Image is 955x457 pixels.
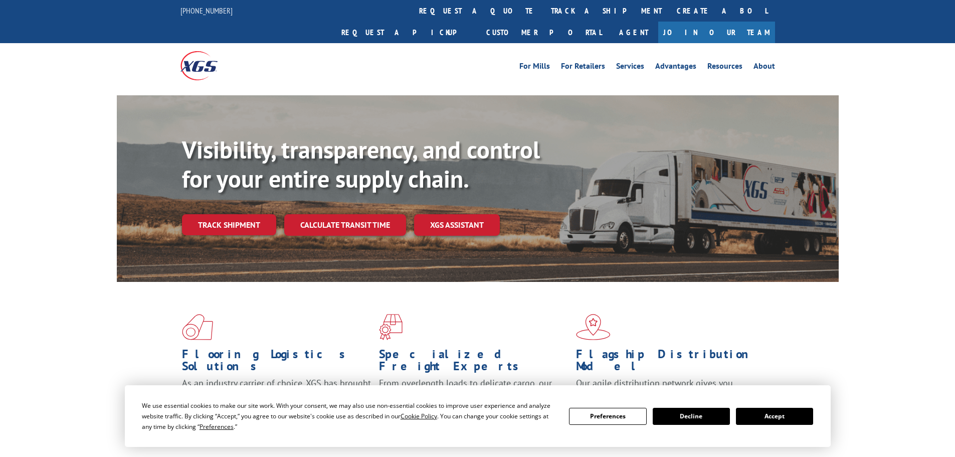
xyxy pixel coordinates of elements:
[284,214,406,236] a: Calculate transit time
[401,412,437,420] span: Cookie Policy
[142,400,557,432] div: We use essential cookies to make our site work. With your consent, we may also use non-essential ...
[180,6,233,16] a: [PHONE_NUMBER]
[182,214,276,235] a: Track shipment
[182,134,540,194] b: Visibility, transparency, and control for your entire supply chain.
[653,408,730,425] button: Decline
[182,348,371,377] h1: Flooring Logistics Solutions
[609,22,658,43] a: Agent
[616,62,644,73] a: Services
[576,377,760,401] span: Our agile distribution network gives you nationwide inventory management on demand.
[379,377,568,422] p: From overlength loads to delicate cargo, our experienced staff knows the best way to move your fr...
[182,314,213,340] img: xgs-icon-total-supply-chain-intelligence-red
[334,22,479,43] a: Request a pickup
[569,408,646,425] button: Preferences
[576,348,766,377] h1: Flagship Distribution Model
[379,348,568,377] h1: Specialized Freight Experts
[576,314,611,340] img: xgs-icon-flagship-distribution-model-red
[125,385,831,447] div: Cookie Consent Prompt
[182,377,371,413] span: As an industry carrier of choice, XGS has brought innovation and dedication to flooring logistics...
[655,62,696,73] a: Advantages
[379,314,403,340] img: xgs-icon-focused-on-flooring-red
[736,408,813,425] button: Accept
[479,22,609,43] a: Customer Portal
[658,22,775,43] a: Join Our Team
[200,422,234,431] span: Preferences
[561,62,605,73] a: For Retailers
[414,214,500,236] a: XGS ASSISTANT
[519,62,550,73] a: For Mills
[707,62,742,73] a: Resources
[753,62,775,73] a: About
